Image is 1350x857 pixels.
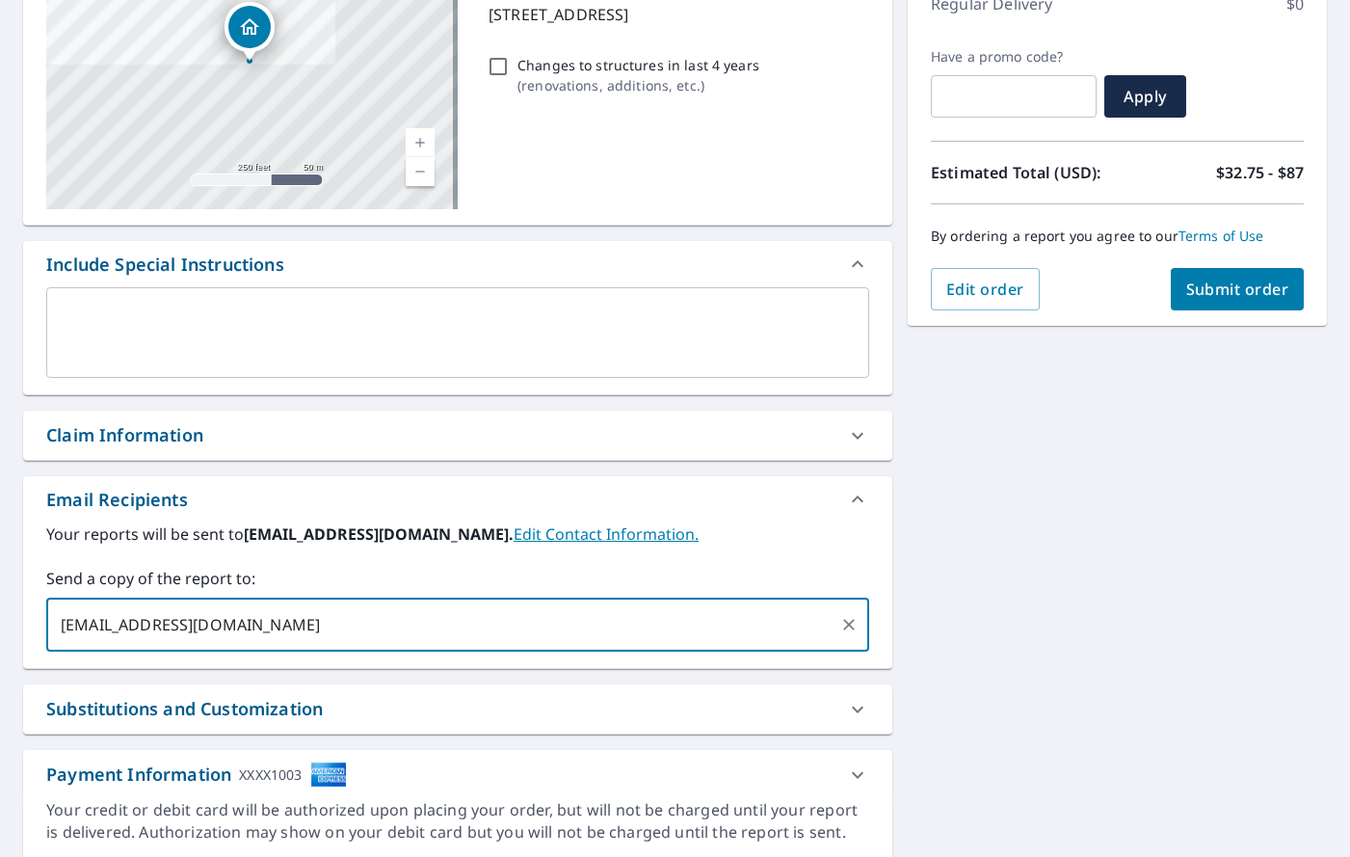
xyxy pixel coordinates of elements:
a: EditContactInfo [514,523,699,545]
div: Substitutions and Customization [23,684,892,734]
label: Send a copy of the report to: [46,567,869,590]
a: Current Level 17, Zoom In [406,128,435,157]
div: Claim Information [23,411,892,460]
img: cardImage [310,762,347,788]
div: Include Special Instructions [23,241,892,287]
a: Terms of Use [1178,227,1264,245]
label: Your reports will be sent to [46,522,869,546]
div: Claim Information [46,422,203,448]
button: Submit order [1171,268,1305,310]
div: Email Recipients [46,487,188,513]
div: Include Special Instructions [46,252,284,278]
button: Clear [835,611,862,638]
span: Edit order [946,279,1024,300]
div: XXXX1003 [239,762,302,788]
p: ( renovations, additions, etc. ) [517,75,759,95]
div: Your credit or debit card will be authorized upon placing your order, but will not be charged unt... [46,799,869,844]
a: Current Level 17, Zoom Out [406,157,435,186]
div: Payment InformationXXXX1003cardImage [23,750,892,799]
div: Substitutions and Customization [46,696,323,722]
div: Payment Information [46,762,347,788]
span: Apply [1120,86,1171,107]
p: By ordering a report you agree to our [931,228,1304,245]
span: Submit order [1186,279,1289,300]
p: Estimated Total (USD): [931,161,1118,184]
button: Apply [1104,75,1186,118]
p: $32.75 - $87 [1216,161,1304,184]
div: Email Recipients [23,476,892,522]
p: [STREET_ADDRESS] [489,3,861,26]
b: [EMAIL_ADDRESS][DOMAIN_NAME]. [244,523,514,545]
button: Edit order [931,268,1040,310]
div: Dropped pin, building 1, Residential property, 210 Pleasant Ridge Rd Fairview Heights, IL 62208 [225,2,275,62]
label: Have a promo code? [931,48,1097,66]
p: Changes to structures in last 4 years [517,55,759,75]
